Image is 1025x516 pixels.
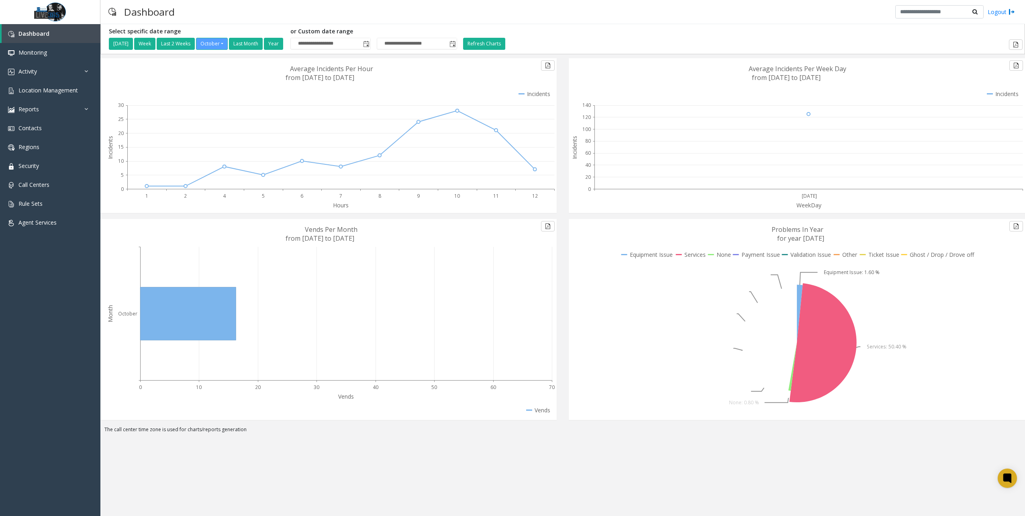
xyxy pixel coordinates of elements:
[18,30,49,37] span: Dashboard
[8,220,14,226] img: 'icon'
[120,2,179,22] h3: Dashboard
[118,102,124,109] text: 30
[8,106,14,113] img: 'icon'
[118,116,124,123] text: 25
[588,186,591,192] text: 0
[988,8,1015,16] a: Logout
[541,221,555,231] button: Export to pdf
[118,143,124,150] text: 15
[134,38,155,50] button: Week
[582,102,591,109] text: 140
[100,426,1025,437] div: The call center time zone is used for charts/reports generation
[752,73,821,82] text: from [DATE] to [DATE]
[796,201,822,209] text: WeekDay
[145,192,148,199] text: 1
[18,68,37,75] span: Activity
[314,384,319,391] text: 30
[121,172,124,178] text: 5
[1009,39,1023,50] button: Export to pdf
[109,38,133,50] button: [DATE]
[8,125,14,132] img: 'icon'
[454,192,460,199] text: 10
[286,234,354,243] text: from [DATE] to [DATE]
[229,38,263,50] button: Last Month
[338,393,354,400] text: Vends
[18,162,39,170] span: Security
[184,192,187,199] text: 2
[118,130,124,137] text: 20
[1009,8,1015,16] img: logout
[582,114,591,121] text: 120
[493,192,499,199] text: 11
[109,28,284,35] h5: Select specific date range
[305,225,357,234] text: Vends Per Month
[255,384,261,391] text: 20
[196,38,228,50] button: October
[448,38,457,49] span: Toggle popup
[108,2,116,22] img: pageIcon
[582,126,591,133] text: 100
[8,50,14,56] img: 'icon'
[118,310,137,317] text: October
[571,136,578,159] text: Incidents
[777,234,824,243] text: for year [DATE]
[264,38,283,50] button: Year
[490,384,496,391] text: 60
[262,192,265,199] text: 5
[139,384,142,391] text: 0
[196,384,202,391] text: 10
[118,158,124,164] text: 10
[8,182,14,188] img: 'icon'
[106,305,114,322] text: Month
[772,225,823,234] text: Problems In Year
[1009,221,1023,231] button: Export to pdf
[333,201,349,209] text: Hours
[463,38,505,50] button: Refresh Charts
[8,163,14,170] img: 'icon'
[18,200,43,207] span: Rule Sets
[106,136,114,159] text: Incidents
[8,88,14,94] img: 'icon'
[532,192,538,199] text: 12
[749,64,846,73] text: Average Incidents Per Week Day
[300,192,303,199] text: 6
[286,73,354,82] text: from [DATE] to [DATE]
[8,201,14,207] img: 'icon'
[378,192,381,199] text: 8
[18,105,39,113] span: Reports
[361,38,370,49] span: Toggle popup
[18,124,42,132] span: Contacts
[223,192,226,199] text: 4
[541,60,555,71] button: Export to pdf
[18,86,78,94] span: Location Management
[585,137,591,144] text: 80
[157,38,195,50] button: Last 2 Weeks
[18,219,57,226] span: Agent Services
[8,69,14,75] img: 'icon'
[802,192,817,199] text: [DATE]
[18,143,39,151] span: Regions
[290,64,373,73] text: Average Incidents Per Hour
[824,269,880,276] text: Equipment Issue: 1.60 %
[2,24,100,43] a: Dashboard
[290,28,457,35] h5: or Custom date range
[549,384,555,391] text: 70
[417,192,420,199] text: 9
[585,174,591,180] text: 20
[1009,60,1023,71] button: Export to pdf
[431,384,437,391] text: 50
[585,162,591,168] text: 40
[867,343,907,350] text: Services: 50.40 %
[121,186,124,192] text: 0
[8,31,14,37] img: 'icon'
[585,149,591,156] text: 60
[729,399,759,406] text: None: 0.80 %
[8,144,14,151] img: 'icon'
[339,192,342,199] text: 7
[373,384,378,391] text: 40
[18,181,49,188] span: Call Centers
[18,49,47,56] span: Monitoring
